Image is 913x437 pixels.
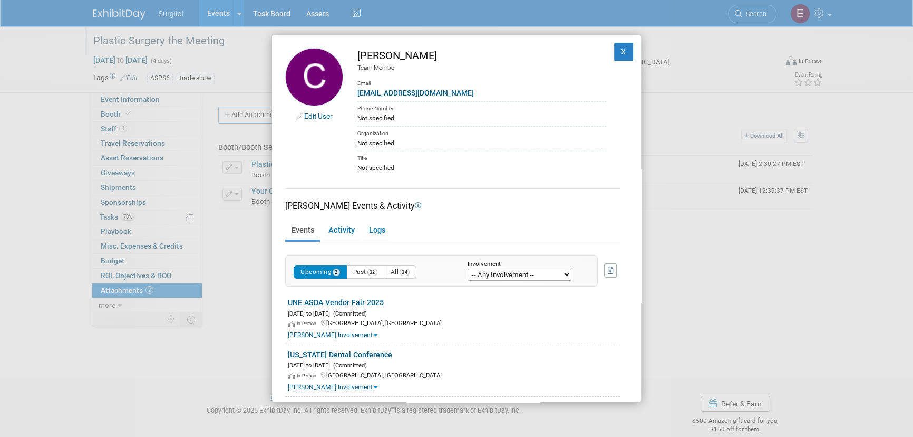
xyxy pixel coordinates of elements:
[330,362,367,369] span: (Committed)
[357,89,474,97] a: [EMAIL_ADDRESS][DOMAIN_NAME]
[288,318,620,328] div: [GEOGRAPHIC_DATA], [GEOGRAPHIC_DATA]
[288,360,620,370] div: [DATE] to [DATE]
[288,308,620,318] div: [DATE] to [DATE]
[304,112,333,120] a: Edit User
[367,269,377,276] span: 32
[288,350,392,359] a: [US_STATE] Dental Conference
[288,384,377,391] a: [PERSON_NAME] Involvement
[330,310,367,317] span: (Committed)
[384,265,417,279] button: All34
[614,43,633,61] button: X
[297,373,319,378] span: In-Person
[400,269,410,276] span: 34
[288,298,384,307] a: UNE ASDA Vendor Fair 2025
[346,265,384,279] button: Past32
[357,101,606,113] div: Phone Number
[288,321,295,327] img: In-Person Event
[285,48,343,106] img: Casey Guerriero
[297,321,319,326] span: In-Person
[288,373,295,379] img: In-Person Event
[357,151,606,163] div: Title
[468,261,581,268] div: Involvement
[357,138,606,148] div: Not specified
[357,72,606,88] div: Email
[357,48,606,63] div: [PERSON_NAME]
[333,269,340,276] span: 2
[285,200,620,212] div: [PERSON_NAME] Events & Activity
[357,113,606,123] div: Not specified
[294,265,347,279] button: Upcoming2
[363,222,391,240] a: Logs
[288,331,377,339] a: [PERSON_NAME] Involvement
[285,222,320,240] a: Events
[357,163,606,173] div: Not specified
[357,63,606,72] div: Team Member
[322,222,361,240] a: Activity
[288,370,620,380] div: [GEOGRAPHIC_DATA], [GEOGRAPHIC_DATA]
[357,126,606,138] div: Organization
